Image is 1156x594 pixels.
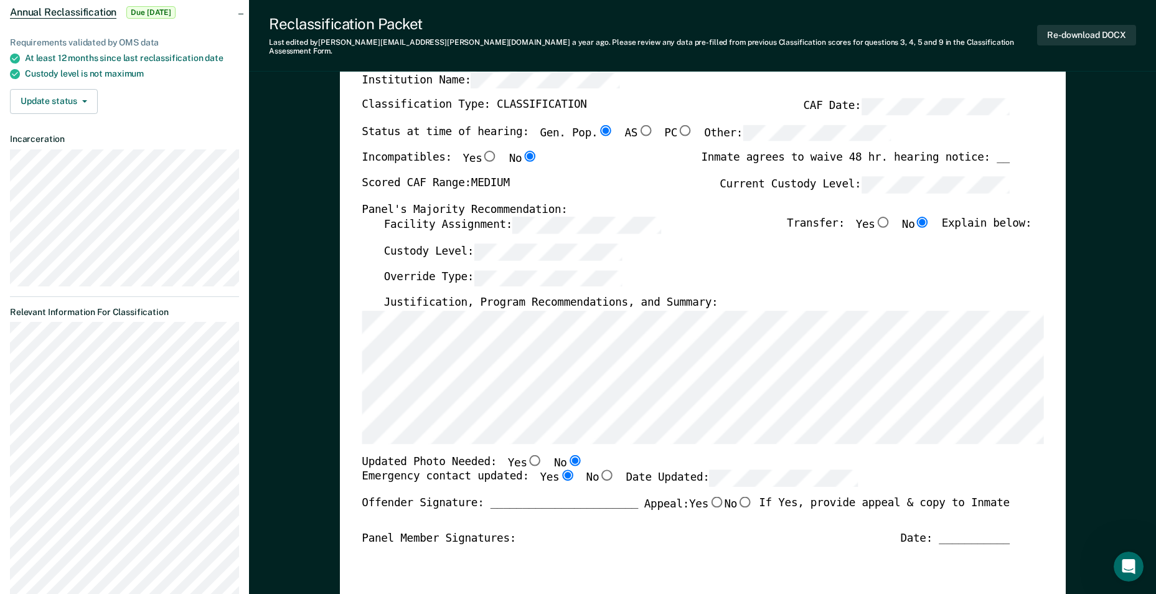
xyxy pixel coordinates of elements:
[637,125,654,136] input: AS
[269,15,1037,33] div: Reclassification Packet
[677,125,693,136] input: PC
[861,98,1009,115] input: CAF Date:
[566,455,583,466] input: No
[708,496,725,507] input: Yes
[701,151,1009,176] div: Inmate agrees to waive 48 hr. hearing notice: __
[861,176,1009,193] input: Current Custody Level:
[540,470,575,487] label: Yes
[362,532,516,546] div: Panel Member Signatures:
[644,496,753,522] label: Appeal:
[626,470,858,487] label: Date Updated:
[572,38,609,47] span: a year ago
[737,496,753,507] input: No
[10,89,98,114] button: Update status
[787,217,1031,243] div: Transfer: Explain below:
[1114,552,1144,582] iframe: Intercom live chat
[126,6,176,19] span: Due [DATE]
[540,125,613,141] label: Gen. Pop.
[507,455,542,470] label: Yes
[902,217,931,233] label: No
[803,98,1009,115] label: CAF Date:
[25,68,239,79] div: Custody level is not
[624,125,653,141] label: AS
[704,125,891,141] label: Other:
[383,217,660,233] label: Facility Assignment:
[205,53,223,63] span: date
[362,202,1010,217] div: Panel's Majority Recommendation:
[362,151,538,176] div: Incompatibles:
[269,38,1037,56] div: Last edited by [PERSON_NAME][EMAIL_ADDRESS][PERSON_NAME][DOMAIN_NAME] . Please review any data pr...
[463,151,497,166] label: Yes
[10,134,239,144] dt: Incarceration
[586,470,614,487] label: No
[509,151,537,166] label: No
[383,296,718,310] label: Justification, Program Recommendations, and Summary:
[362,125,891,151] div: Status at time of hearing:
[512,217,660,233] input: Facility Assignment:
[362,496,1010,531] div: Offender Signature: _______________________ If Yes, provide appeal & copy to Inmate
[720,176,1010,193] label: Current Custody Level:
[362,176,509,193] label: Scored CAF Range: MEDIUM
[10,307,239,318] dt: Relevant Information For Classification
[875,217,891,228] input: Yes
[914,217,931,228] input: No
[105,68,144,78] span: maximum
[527,455,543,466] input: Yes
[362,470,858,496] div: Emergency contact updated:
[362,72,619,88] label: Institution Name:
[362,455,583,470] div: Updated Photo Needed:
[554,455,583,470] label: No
[474,243,622,260] input: Custody Level:
[743,125,891,141] input: Other:
[10,6,116,19] span: Annual Reclassification
[10,37,239,48] div: Requirements validated by OMS data
[900,532,1010,546] div: Date: ___________
[724,496,753,512] label: No
[471,72,619,88] input: Institution Name:
[383,270,622,286] label: Override Type:
[599,470,615,481] input: No
[598,125,614,136] input: Gen. Pop.
[522,151,538,162] input: No
[559,470,575,481] input: Yes
[689,496,724,512] label: Yes
[482,151,498,162] input: Yes
[664,125,693,141] label: PC
[362,98,586,115] label: Classification Type: CLASSIFICATION
[709,470,857,487] input: Date Updated:
[25,53,239,64] div: At least 12 months since last reclassification
[474,270,622,286] input: Override Type:
[383,243,622,260] label: Custody Level:
[855,217,890,233] label: Yes
[1037,25,1136,45] button: Re-download DOCX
